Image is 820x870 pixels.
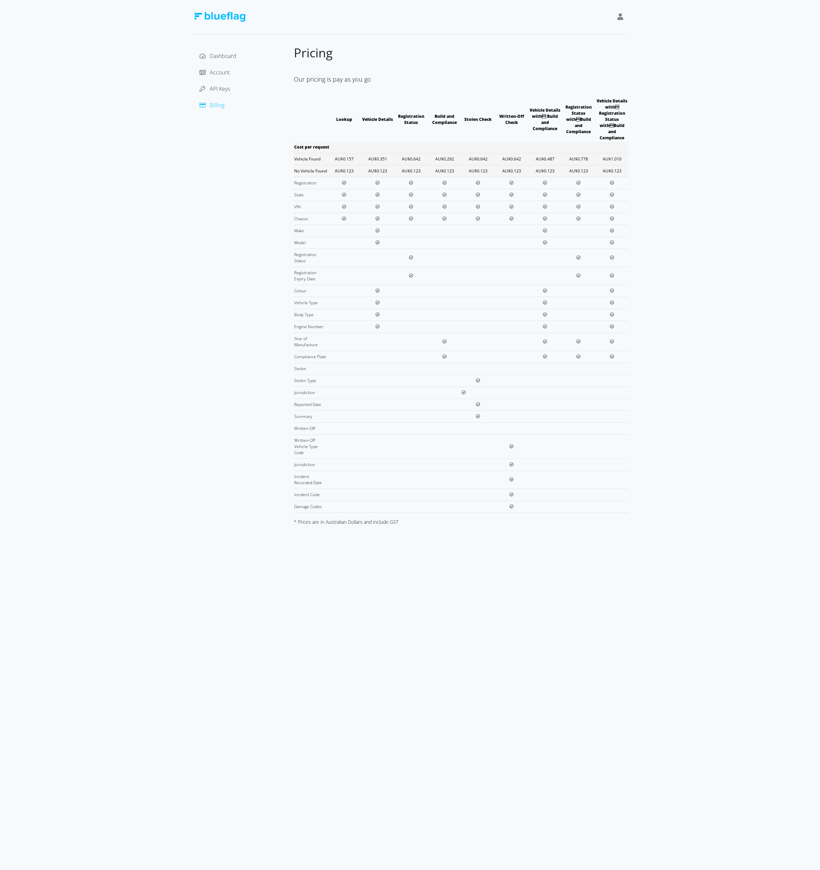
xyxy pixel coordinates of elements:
[361,165,394,177] td: AU$0.123
[294,434,327,459] td: Written-Off Vehicle Type Code
[200,52,236,60] a: Dashboard
[294,267,327,285] td: Registration Expiry Date
[294,363,327,375] td: Stolen
[528,153,562,165] td: AU$0.487
[294,410,327,422] td: Summary
[210,85,230,93] span: API Keys
[562,165,595,177] td: AU$0.123
[562,153,595,165] td: AU$0.778
[428,153,461,165] td: AU$0.292
[461,98,495,141] th: Stolen Check
[294,489,327,501] td: Incident Code
[294,309,327,321] td: Body Type
[294,213,327,225] td: Chassis
[428,98,461,141] th: Build and Compliance
[394,98,428,141] th: Registration Status
[294,518,629,525] div: * Prices are in Australian Dollars and include GST
[200,69,230,76] a: Account
[361,98,394,141] th: Vehicle Details
[495,165,528,177] td: AU$0.123
[294,375,327,387] td: Stolen Type
[294,333,327,351] td: Year of Manufacture
[294,321,327,333] td: Engine Number
[200,101,224,109] a: Billing
[528,98,562,141] th: Vehicle Details with Build and Compliance
[294,237,327,249] td: Model
[210,52,236,60] span: Dashboard
[327,153,361,165] td: AU$0.157
[294,285,327,297] td: Colour
[294,351,327,363] td: Compliance Plate
[495,153,528,165] td: AU$0.642
[327,165,361,177] td: AU$0.123
[294,177,327,189] td: Registration
[194,12,245,22] img: Blue Flag Logo
[595,98,629,141] th: Vehicle Details with Registration Status withBuild and Compliance
[210,101,224,109] span: Billing
[461,165,495,177] td: AU$0.123
[495,98,528,141] th: Written-Off Check
[294,249,327,267] td: Registration Status
[327,98,361,141] th: Lookup
[200,85,230,93] a: API Keys
[294,225,327,237] td: Make
[294,387,327,398] td: Jurisdiction
[210,69,230,76] span: Account
[595,153,629,165] td: AU$1.010
[294,422,327,434] td: Written-Off
[461,153,495,165] td: AU$0.642
[361,153,394,165] td: AU$0.351
[528,165,562,177] td: AU$0.123
[294,297,327,309] td: Vehicle Type
[294,141,428,153] td: Cost per request
[294,72,629,87] div: Our pricing is pay as you go
[294,153,327,165] td: Vehicle Found
[294,189,327,201] td: State
[294,471,327,489] td: Incident Recorded Date
[294,165,327,177] td: No Vehicle Found
[428,165,461,177] td: AU$0.123
[294,459,327,471] td: Jurisdiction
[562,98,595,141] th: Registration Status withBuild and Compliance
[394,153,428,165] td: AU$0.642
[294,501,327,513] td: Damage Codes
[294,201,327,213] td: VIN
[294,398,327,410] td: Reported Date
[595,165,629,177] td: AU$0.123
[394,165,428,177] td: AU$0.123
[294,44,333,61] span: Pricing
